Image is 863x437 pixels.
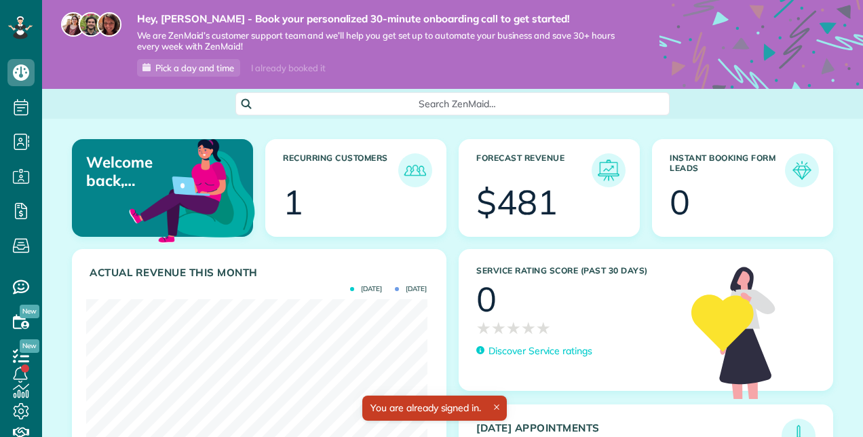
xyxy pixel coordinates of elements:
[488,344,592,358] p: Discover Service ratings
[476,282,497,316] div: 0
[476,185,558,219] div: $481
[20,339,39,353] span: New
[595,157,622,184] img: icon_forecast_revenue-8c13a41c7ed35a8dcfafea3cbb826a0462acb37728057bba2d056411b612bbbe.png
[362,396,507,421] div: You are already signed in.
[506,316,521,340] span: ★
[20,305,39,318] span: New
[79,12,103,37] img: jorge-587dff0eeaa6aab1f244e6dc62b8924c3b6ad411094392a53c71c6c4a576187d.jpg
[521,316,536,340] span: ★
[670,153,785,187] h3: Instant Booking Form Leads
[90,267,432,279] h3: Actual Revenue this month
[491,316,506,340] span: ★
[670,185,690,219] div: 0
[476,316,491,340] span: ★
[137,59,240,77] a: Pick a day and time
[126,123,258,255] img: dashboard_welcome-42a62b7d889689a78055ac9021e634bf52bae3f8056760290aed330b23ab8690.png
[788,157,816,184] img: icon_form_leads-04211a6a04a5b2264e4ee56bc0799ec3eb69b7e499cbb523a139df1d13a81ae0.png
[476,153,592,187] h3: Forecast Revenue
[86,153,193,189] p: Welcome back, [PERSON_NAME]!
[476,266,678,275] h3: Service Rating score (past 30 days)
[283,185,303,219] div: 1
[402,157,429,184] img: icon_recurring_customers-cf858462ba22bcd05b5a5880d41d6543d210077de5bb9ebc9590e49fd87d84ed.png
[476,344,592,358] a: Discover Service ratings
[350,286,382,292] span: [DATE]
[243,60,333,77] div: I already booked it
[155,62,234,73] span: Pick a day and time
[536,316,551,340] span: ★
[283,153,398,187] h3: Recurring Customers
[97,12,121,37] img: michelle-19f622bdf1676172e81f8f8fba1fb50e276960ebfe0243fe18214015130c80e4.jpg
[395,286,427,292] span: [DATE]
[137,12,619,26] strong: Hey, [PERSON_NAME] - Book your personalized 30-minute onboarding call to get started!
[137,30,619,53] span: We are ZenMaid’s customer support team and we’ll help you get set up to automate your business an...
[61,12,85,37] img: maria-72a9807cf96188c08ef61303f053569d2e2a8a1cde33d635c8a3ac13582a053d.jpg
